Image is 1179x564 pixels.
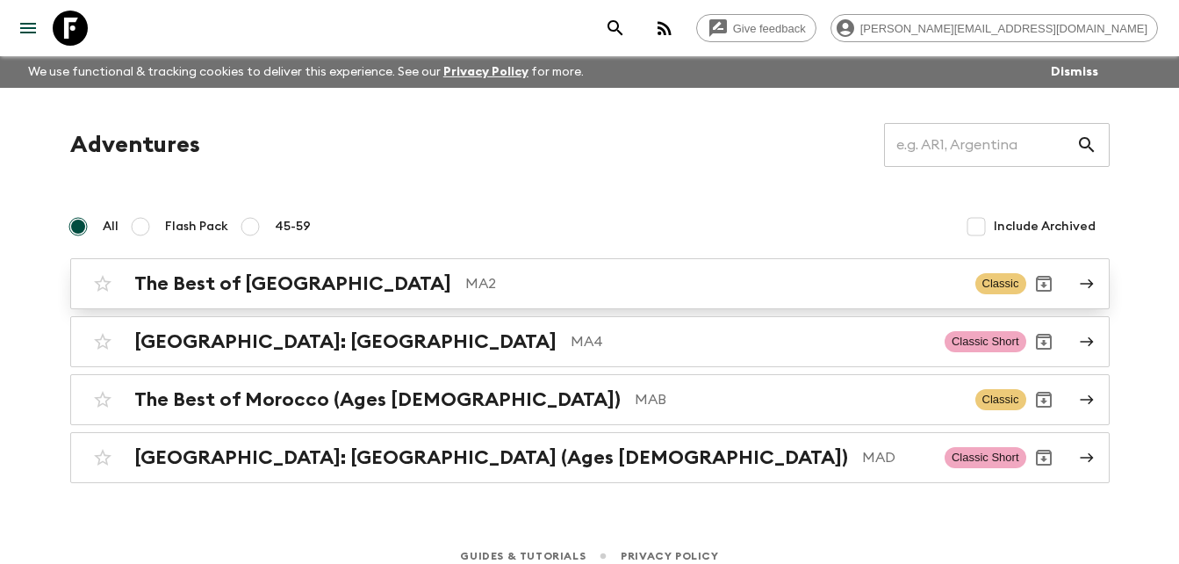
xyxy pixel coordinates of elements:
[1026,266,1061,301] button: Archive
[11,11,46,46] button: menu
[1026,440,1061,475] button: Archive
[1046,60,1103,84] button: Dismiss
[945,447,1026,468] span: Classic Short
[465,273,961,294] p: MA2
[70,432,1110,483] a: [GEOGRAPHIC_DATA]: [GEOGRAPHIC_DATA] (Ages [DEMOGRAPHIC_DATA])MADClassic ShortArchive
[1026,382,1061,417] button: Archive
[571,331,931,352] p: MA4
[134,330,557,353] h2: [GEOGRAPHIC_DATA]: [GEOGRAPHIC_DATA]
[1026,324,1061,359] button: Archive
[723,22,816,35] span: Give feedback
[134,446,848,469] h2: [GEOGRAPHIC_DATA]: [GEOGRAPHIC_DATA] (Ages [DEMOGRAPHIC_DATA])
[975,273,1026,294] span: Classic
[70,316,1110,367] a: [GEOGRAPHIC_DATA]: [GEOGRAPHIC_DATA]MA4Classic ShortArchive
[851,22,1157,35] span: [PERSON_NAME][EMAIL_ADDRESS][DOMAIN_NAME]
[443,66,528,78] a: Privacy Policy
[275,218,311,235] span: 45-59
[70,258,1110,309] a: The Best of [GEOGRAPHIC_DATA]MA2ClassicArchive
[862,447,931,468] p: MAD
[884,120,1076,170] input: e.g. AR1, Argentina
[21,56,591,88] p: We use functional & tracking cookies to deliver this experience. See our for more.
[103,218,119,235] span: All
[945,331,1026,352] span: Classic Short
[70,374,1110,425] a: The Best of Morocco (Ages [DEMOGRAPHIC_DATA])MABClassicArchive
[70,127,200,163] h1: Adventures
[165,218,228,235] span: Flash Pack
[830,14,1158,42] div: [PERSON_NAME][EMAIL_ADDRESS][DOMAIN_NAME]
[994,218,1096,235] span: Include Archived
[975,389,1026,410] span: Classic
[635,389,961,410] p: MAB
[696,14,816,42] a: Give feedback
[134,272,451,295] h2: The Best of [GEOGRAPHIC_DATA]
[134,388,621,411] h2: The Best of Morocco (Ages [DEMOGRAPHIC_DATA])
[598,11,633,46] button: search adventures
